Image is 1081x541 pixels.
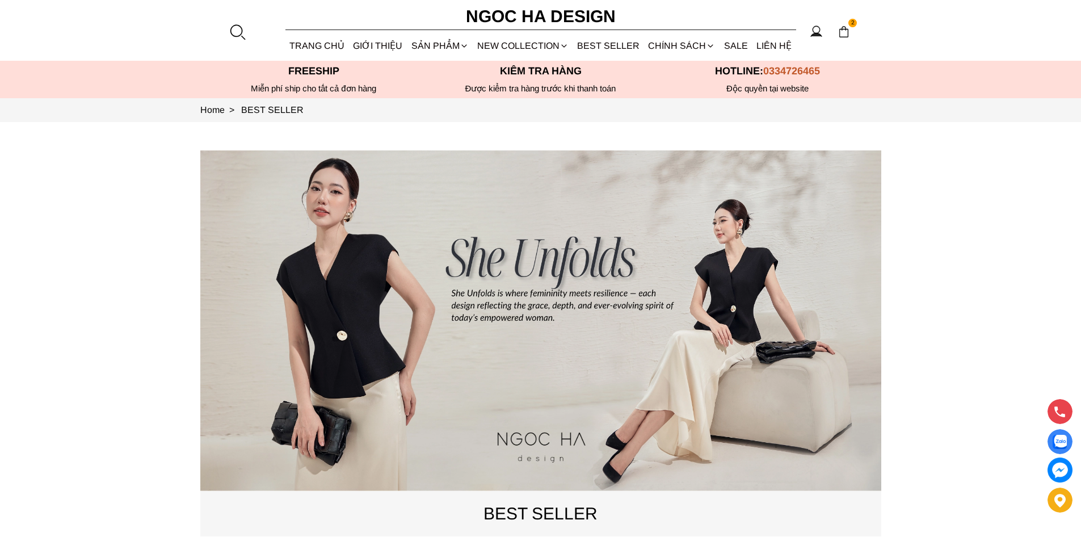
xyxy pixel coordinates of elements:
p: BEST SELLER [200,500,881,527]
a: BEST SELLER [573,31,644,61]
a: SALE [720,31,752,61]
a: messenger [1048,458,1072,483]
a: LIÊN HỆ [752,31,796,61]
a: NEW COLLECTION [473,31,573,61]
a: TRANG CHỦ [285,31,349,61]
div: Miễn phí ship cho tất cả đơn hàng [200,83,427,94]
a: Link to BEST SELLER [241,105,304,115]
a: GIỚI THIỆU [349,31,407,61]
div: Chính sách [644,31,720,61]
span: 0334726465 [763,65,820,77]
p: Freeship [200,65,427,77]
img: Display image [1053,435,1067,449]
font: Kiểm tra hàng [500,65,582,77]
p: Hotline: [654,65,881,77]
img: img-CART-ICON-ksit0nf1 [838,26,850,38]
span: > [225,105,239,115]
p: Được kiểm tra hàng trước khi thanh toán [427,83,654,94]
a: Ngoc Ha Design [456,3,626,30]
a: Link to Home [200,105,241,115]
span: 2 [848,19,857,28]
div: SẢN PHẨM [407,31,473,61]
a: Display image [1048,429,1072,454]
h6: Độc quyền tại website [654,83,881,94]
